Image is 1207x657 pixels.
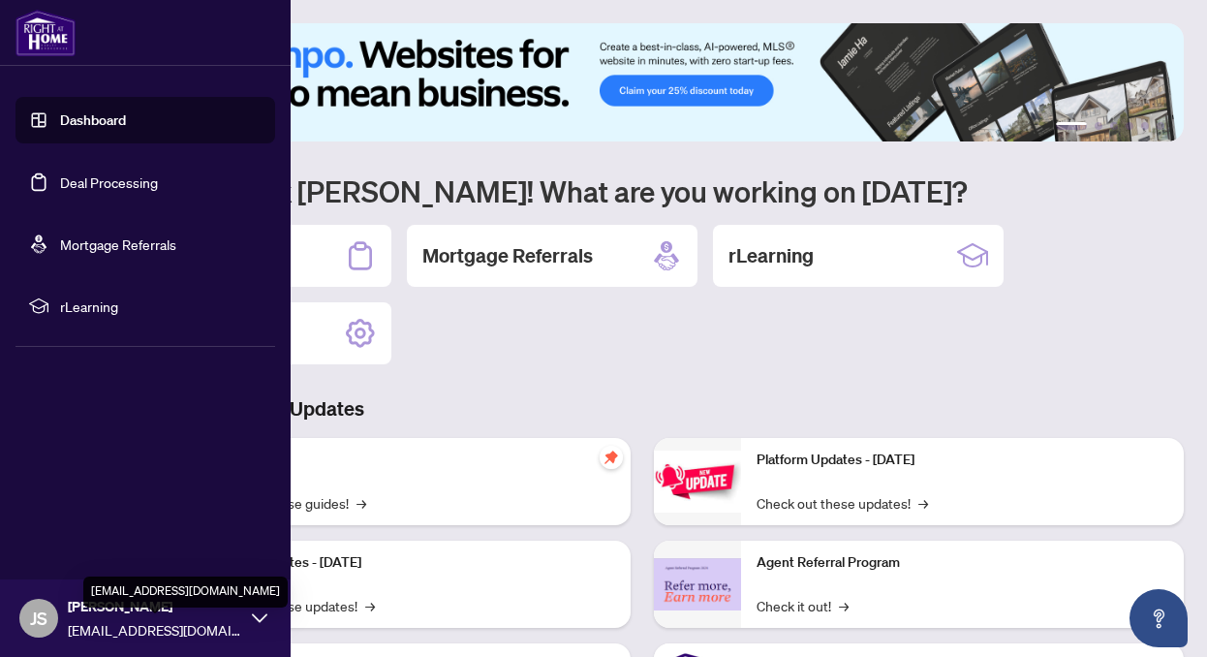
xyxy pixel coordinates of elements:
[83,577,288,608] div: [EMAIL_ADDRESS][DOMAIN_NAME]
[757,492,928,514] a: Check out these updates!→
[600,446,623,469] span: pushpin
[15,10,76,56] img: logo
[101,395,1184,422] h3: Brokerage & Industry Updates
[1130,589,1188,647] button: Open asap
[60,296,262,317] span: rLearning
[1095,122,1102,130] button: 2
[1110,122,1118,130] button: 3
[30,605,47,632] span: JS
[728,242,814,269] h2: rLearning
[654,558,741,611] img: Agent Referral Program
[356,492,366,514] span: →
[1157,122,1164,130] button: 6
[60,173,158,191] a: Deal Processing
[68,619,242,641] span: [EMAIL_ADDRESS][DOMAIN_NAME]
[757,552,1168,574] p: Agent Referral Program
[1056,122,1087,130] button: 1
[203,450,615,471] p: Self-Help
[757,595,849,616] a: Check it out!→
[839,595,849,616] span: →
[60,111,126,129] a: Dashboard
[68,596,242,617] span: [PERSON_NAME]
[1141,122,1149,130] button: 5
[365,595,375,616] span: →
[101,172,1184,209] h1: Welcome back [PERSON_NAME]! What are you working on [DATE]?
[757,450,1168,471] p: Platform Updates - [DATE]
[1126,122,1133,130] button: 4
[203,552,615,574] p: Platform Updates - [DATE]
[60,235,176,253] a: Mortgage Referrals
[101,23,1184,141] img: Slide 0
[918,492,928,514] span: →
[422,242,593,269] h2: Mortgage Referrals
[654,451,741,512] img: Platform Updates - June 23, 2025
